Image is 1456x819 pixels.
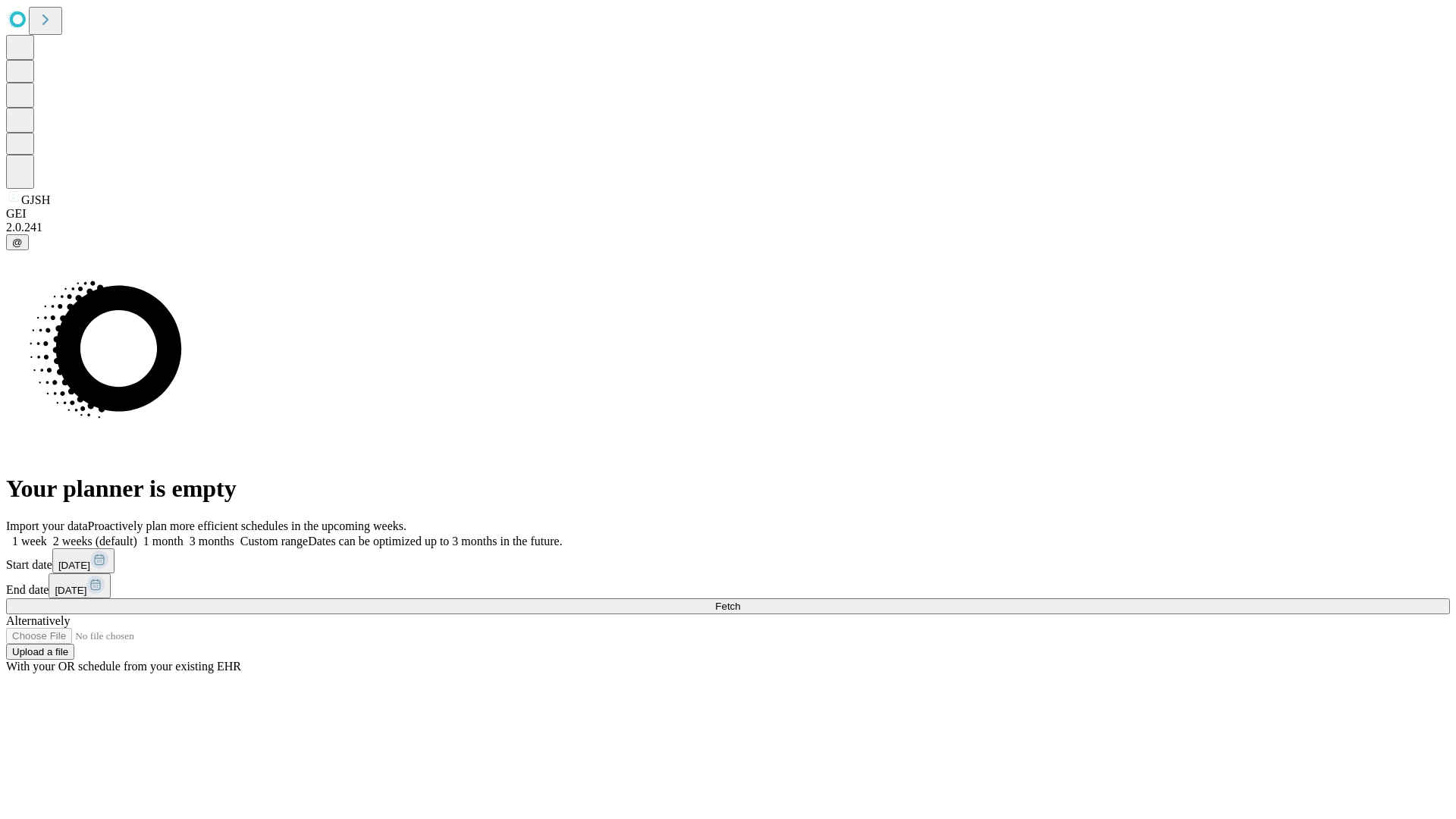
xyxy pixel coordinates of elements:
span: 2 weeks (default) [53,535,137,548]
span: 3 months [190,535,234,548]
div: GEI [6,207,1450,221]
span: [DATE] [55,585,86,596]
span: 1 week [12,535,47,548]
button: @ [6,234,29,250]
span: @ [12,237,23,248]
button: Upload a file [6,644,74,660]
div: Start date [6,548,1450,573]
button: [DATE] [49,573,111,598]
span: 1 month [143,535,184,548]
span: With your OR schedule from your existing EHR [6,660,241,673]
span: Proactively plan more efficient schedules in the upcoming weeks. [88,519,406,532]
span: Import your data [6,519,88,532]
div: End date [6,573,1450,598]
h1: Your planner is empty [6,475,1450,503]
div: 2.0.241 [6,221,1450,234]
button: Fetch [6,598,1450,614]
span: Alternatively [6,614,70,627]
span: GJSH [21,193,50,206]
span: Custom range [240,535,308,548]
span: [DATE] [58,560,90,571]
span: Dates can be optimized up to 3 months in the future. [308,535,562,548]
button: [DATE] [52,548,115,573]
span: Fetch [715,601,740,612]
